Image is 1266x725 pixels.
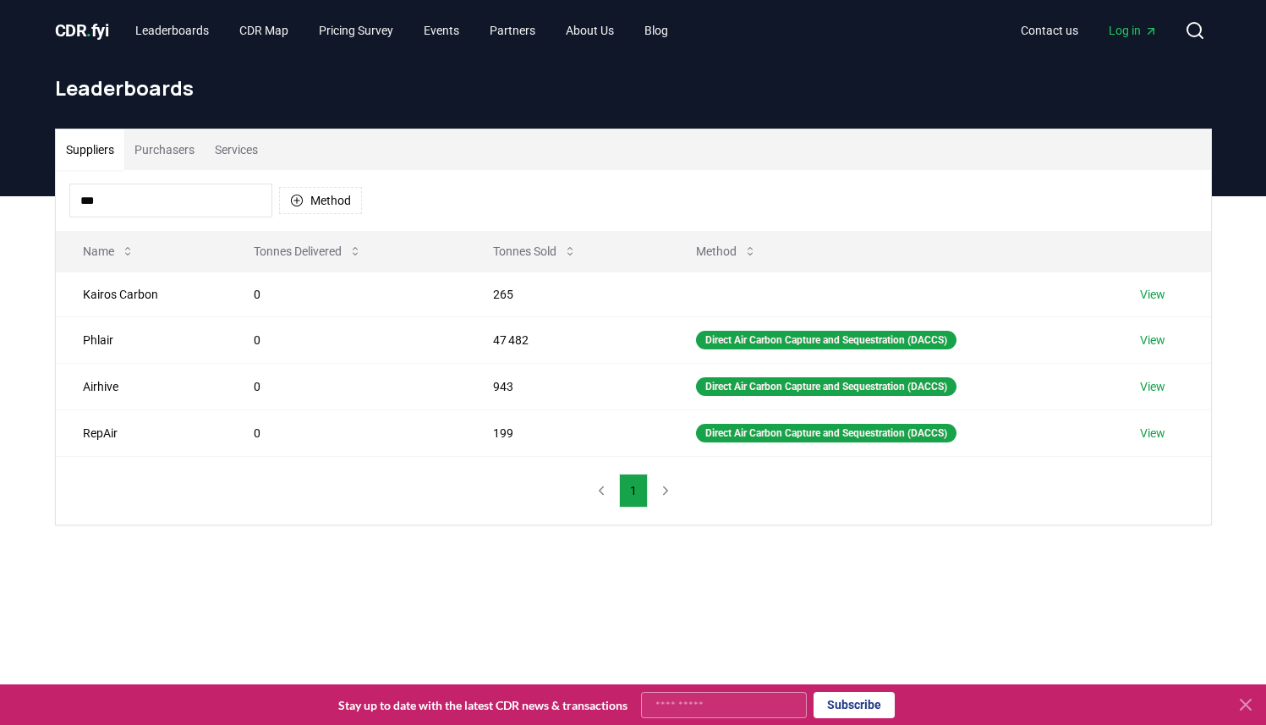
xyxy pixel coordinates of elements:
[696,424,956,442] div: Direct Air Carbon Capture and Sequestration (DACCS)
[279,187,362,214] button: Method
[86,20,91,41] span: .
[124,129,205,170] button: Purchasers
[56,272,227,316] td: Kairos Carbon
[696,377,956,396] div: Direct Air Carbon Capture and Sequestration (DACCS)
[1007,15,1092,46] a: Contact us
[227,409,466,456] td: 0
[227,272,466,316] td: 0
[466,316,669,363] td: 47 482
[682,234,770,268] button: Method
[552,15,628,46] a: About Us
[122,15,222,46] a: Leaderboards
[240,234,375,268] button: Tonnes Delivered
[55,19,109,42] a: CDR.fyi
[631,15,682,46] a: Blog
[1095,15,1171,46] a: Log in
[1140,332,1165,349] a: View
[56,363,227,409] td: Airhive
[56,316,227,363] td: Phlair
[227,316,466,363] td: 0
[1140,425,1165,442] a: View
[305,15,407,46] a: Pricing Survey
[466,272,669,316] td: 265
[69,234,148,268] button: Name
[55,20,109,41] span: CDR fyi
[226,15,302,46] a: CDR Map
[1007,15,1171,46] nav: Main
[227,363,466,409] td: 0
[1140,286,1165,303] a: View
[1140,378,1165,395] a: View
[619,474,648,508] button: 1
[476,15,549,46] a: Partners
[480,234,590,268] button: Tonnes Sold
[56,129,124,170] button: Suppliers
[410,15,473,46] a: Events
[56,409,227,456] td: RepAir
[696,331,956,349] div: Direct Air Carbon Capture and Sequestration (DACCS)
[55,74,1212,102] h1: Leaderboards
[122,15,682,46] nav: Main
[466,409,669,456] td: 199
[466,363,669,409] td: 943
[1109,22,1158,39] span: Log in
[205,129,268,170] button: Services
